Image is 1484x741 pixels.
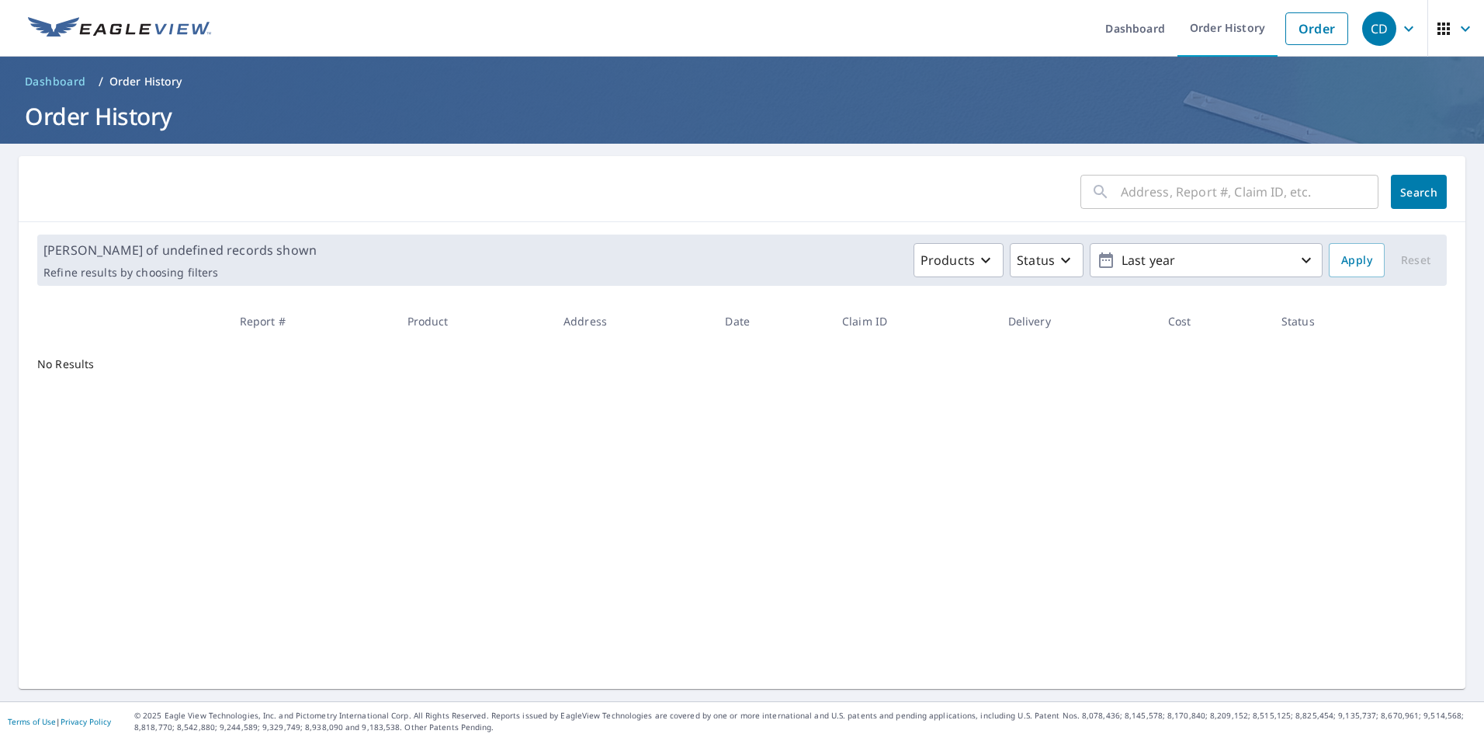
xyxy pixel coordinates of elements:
p: Status [1017,251,1055,270]
p: | [8,717,111,726]
a: Terms of Use [8,716,56,727]
nav: breadcrumb [19,69,1465,94]
p: [PERSON_NAME] of undefined records shown [43,241,317,259]
a: Privacy Policy [61,716,111,727]
th: Product [395,298,551,344]
th: Report # [227,298,395,344]
th: Delivery [996,298,1156,344]
img: EV Logo [28,17,211,40]
p: Products [921,251,975,270]
h1: Order History [19,100,1465,132]
input: Address, Report #, Claim ID, etc. [1121,170,1378,214]
p: Last year [1115,247,1297,274]
th: Status [1269,298,1406,344]
p: Refine results by choosing filters [43,266,317,280]
span: Dashboard [25,74,86,89]
th: Claim ID [830,298,996,344]
button: Search [1391,175,1447,209]
th: Date [713,298,830,344]
li: / [99,72,103,91]
button: Apply [1329,243,1385,277]
th: Cost [1156,298,1269,344]
td: No Results [19,344,227,384]
a: Order [1285,12,1348,45]
button: Last year [1090,243,1323,277]
span: Apply [1341,251,1372,270]
p: Order History [109,74,182,89]
div: CD [1362,12,1396,46]
button: Products [914,243,1004,277]
button: Status [1010,243,1084,277]
p: © 2025 Eagle View Technologies, Inc. and Pictometry International Corp. All Rights Reserved. Repo... [134,710,1476,733]
a: Dashboard [19,69,92,94]
span: Search [1403,185,1434,200]
th: Address [551,298,713,344]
